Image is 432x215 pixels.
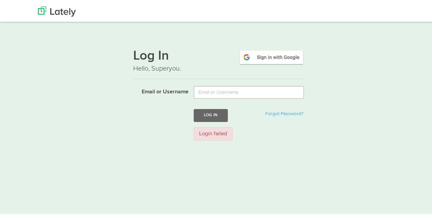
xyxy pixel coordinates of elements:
[133,48,304,62] h1: Log In
[128,85,189,95] label: Email or Username
[239,48,304,64] img: google-signin.png
[38,5,76,15] img: Lately
[194,126,233,140] div: Login failed
[194,85,304,97] input: Email or Username
[194,108,228,120] button: Log In
[265,110,303,115] a: Forgot Password?
[133,62,304,72] p: Hello, Superyou.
